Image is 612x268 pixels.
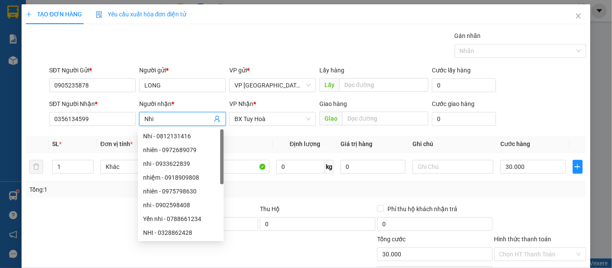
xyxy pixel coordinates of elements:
div: nhiên - 0972689079 [138,143,224,157]
span: Yêu cầu xuất hóa đơn điện tử [96,11,187,18]
span: Phí thu hộ khách nhận trả [384,204,461,214]
span: Đơn vị tính [100,140,133,147]
span: Giao [319,112,342,125]
span: Lấy [319,78,339,92]
span: TẠO ĐƠN HÀNG [26,11,82,18]
div: nhiên - 0972689079 [143,145,219,155]
span: user-add [214,115,221,122]
div: VP gửi [229,65,316,75]
button: plus [573,160,583,174]
input: Dọc đường [342,112,428,125]
span: Lấy hàng [319,67,344,74]
span: Cước hàng [500,140,530,147]
div: nhiên - 0975798630 [138,184,224,198]
div: Yến nhi - 0788661234 [138,212,224,226]
span: Giao hàng [319,100,347,107]
span: Định lượng [290,140,320,147]
span: kg [325,160,334,174]
span: close [575,12,582,19]
input: VD: Bàn, Ghế [188,160,269,174]
div: nhi - 0902598408 [138,198,224,212]
span: VP Nhận [229,100,253,107]
li: Cúc Tùng Limousine [4,4,125,37]
div: Tổng: 1 [29,185,237,194]
input: 0 [340,160,406,174]
span: Thu Hộ [260,206,280,212]
span: Khác [106,160,176,173]
input: Cước giao hàng [432,112,496,126]
div: nhi - 0933622839 [143,159,219,168]
label: Cước lấy hàng [432,67,471,74]
div: Người gửi [139,65,226,75]
input: Dọc đường [339,78,428,92]
span: Giá trị hàng [340,140,372,147]
label: Hình thức thanh toán [494,236,552,243]
div: nhiệm - 0918909808 [143,173,219,182]
span: SL [52,140,59,147]
div: Người nhận [139,99,226,109]
span: plus [26,11,32,17]
input: Ghi Chú [412,160,493,174]
div: nhiệm - 0918909808 [138,171,224,184]
div: nhi - 0933622839 [138,157,224,171]
label: Gán nhãn [455,32,481,39]
div: Nhi - 0812131416 [143,131,219,141]
th: Ghi chú [409,136,497,153]
span: VP Nha Trang xe Limousine [234,79,311,92]
div: NHI - 0328862428 [138,226,224,240]
label: Cước giao hàng [432,100,475,107]
span: plus [573,163,583,170]
span: Tổng cước [377,236,406,243]
button: Close [566,4,590,28]
li: VP VP [GEOGRAPHIC_DATA] xe Limousine [4,47,59,75]
div: nhi - 0902598408 [143,200,219,210]
input: Cước lấy hàng [432,78,496,92]
img: icon [96,11,103,18]
span: BX Tuy Hoà [234,112,311,125]
div: Nhi - 0812131416 [138,129,224,143]
div: SĐT Người Nhận [49,99,136,109]
div: NHI - 0328862428 [143,228,219,237]
div: SĐT Người Gửi [49,65,136,75]
div: Yến nhi - 0788661234 [143,214,219,224]
div: nhiên - 0975798630 [143,187,219,196]
button: delete [29,160,43,174]
li: VP VP [GEOGRAPHIC_DATA] [59,47,115,75]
